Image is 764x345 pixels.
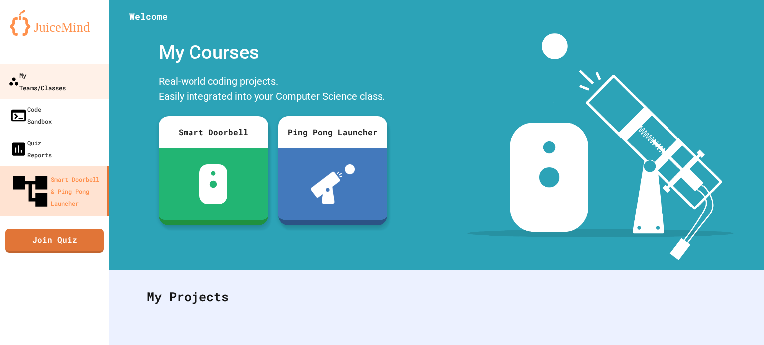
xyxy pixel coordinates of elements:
img: sdb-white.svg [199,164,228,204]
div: Smart Doorbell & Ping Pong Launcher [10,171,103,211]
div: My Projects [137,277,737,316]
a: Join Quiz [5,229,104,253]
img: banner-image-my-projects.png [467,33,734,260]
div: Code Sandbox [10,103,52,127]
div: My Courses [154,33,392,71]
div: My Teams/Classes [8,69,66,93]
div: Quiz Reports [10,137,52,161]
img: logo-orange.svg [10,10,99,36]
img: ppl-with-ball.png [311,164,355,204]
div: Real-world coding projects. Easily integrated into your Computer Science class. [154,71,392,109]
div: Ping Pong Launcher [278,116,387,148]
div: Smart Doorbell [159,116,268,148]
